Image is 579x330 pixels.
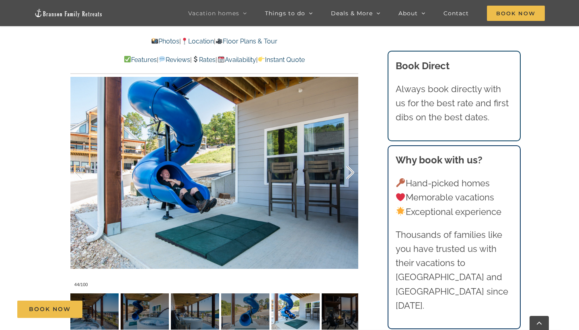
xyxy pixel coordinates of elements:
img: 058-Skye-Retreat-Branson-Family-Retreats-Table-Rock-Lake-vacation-home-1481-scaled.jpg-nggid04187... [221,293,269,330]
a: Instant Quote [258,56,305,64]
img: 👉 [258,56,265,62]
img: 🌟 [396,207,405,216]
img: 058-Skye-Retreat-Branson-Family-Retreats-Table-Rock-Lake-vacation-home-1629-scaled.jpg-nggid04190... [271,293,320,330]
p: | | [70,36,358,47]
a: Photos [151,37,179,45]
span: About [398,10,418,16]
b: Book Direct [396,60,450,72]
img: 📆 [218,56,224,62]
img: 059-Skye-Retreat-Branson-Family-Retreats-Table-Rock-Lake-vacation-home-1526-scaled.jpg-nggid04191... [171,293,219,330]
img: ❤️ [396,193,405,202]
img: 077-Skye-Retreat-Branson-Family-Retreats-Table-Rock-Lake-vacation-home-1433-scaled.jpg-nggid04192... [322,293,370,330]
h3: Why book with us? [396,153,513,167]
a: Book Now [17,301,82,318]
img: ✅ [124,56,131,62]
img: 🎥 [216,38,222,44]
a: Location [181,37,214,45]
span: Deals & More [331,10,373,16]
span: Contact [443,10,469,16]
img: 💬 [159,56,165,62]
p: Always book directly with us for the best rate and first dibs on the best dates. [396,82,513,125]
img: 📸 [152,38,158,44]
a: Availability [217,56,256,64]
p: Thousands of families like you have trusted us with their vacations to [GEOGRAPHIC_DATA] and [GEO... [396,228,513,313]
a: Floor Plans & Tour [216,37,277,45]
span: Book Now [487,6,545,21]
span: Things to do [265,10,305,16]
img: 💲 [192,56,199,62]
span: Vacation homes [188,10,239,16]
p: | | | | [70,55,358,65]
span: Book Now [29,306,71,313]
a: Rates [192,56,216,64]
p: Hand-picked homes Memorable vacations Exceptional experience [396,176,513,219]
img: Branson Family Retreats Logo [34,8,103,18]
img: 📍 [181,38,188,44]
img: 059-Skye-Retreat-Branson-Family-Retreats-Table-Rock-Lake-vacation-home-1518-scaled.jpg-nggid04191... [70,293,119,330]
img: 🔑 [396,178,405,187]
img: 059-Skye-Retreat-Branson-Family-Retreats-Table-Rock-Lake-vacation-home-1529-scaled.jpg-nggid04191... [121,293,169,330]
a: Reviews [158,56,190,64]
a: Features [124,56,157,64]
